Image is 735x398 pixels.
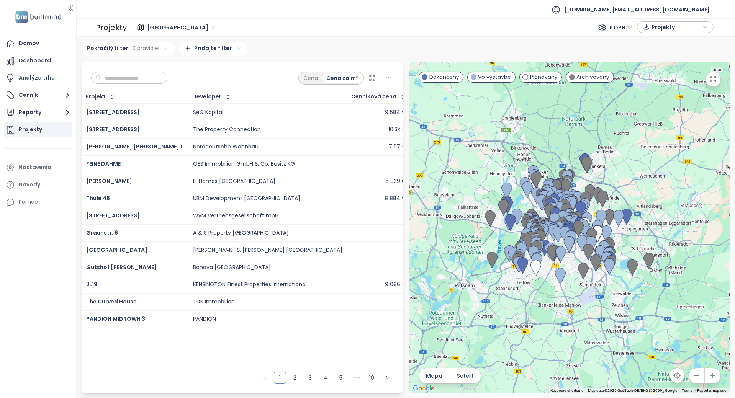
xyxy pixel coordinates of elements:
div: Pomoc [4,194,72,210]
div: Cena [300,73,322,83]
div: SeG Kapital [193,109,223,116]
div: E-Homes [GEOGRAPHIC_DATA] [193,178,275,185]
div: 9 086 € [385,281,406,288]
span: Map data ©2025 GeoBasis-DE/BKG (©2009), Google [588,388,678,393]
a: [GEOGRAPHIC_DATA] [86,246,147,254]
div: Cenníková cena [352,94,397,99]
span: Satelit [457,372,474,380]
img: Google [411,383,436,393]
div: KENSINGTON Finest Properties International [193,281,307,288]
div: Bonava [GEOGRAPHIC_DATA] [193,264,271,271]
span: ••• [350,372,363,384]
span: JL19 [86,281,97,288]
a: Graunstr. 6 [86,229,118,237]
a: The Curved House [86,298,137,305]
div: TDK Immobilien [193,298,235,305]
button: right [381,372,393,384]
a: Terms (opens in new tab) [682,388,693,393]
span: Archivovaný [577,73,610,81]
a: Návody [4,177,72,192]
button: Cenník [4,88,72,103]
a: Gutshof [PERSON_NAME] [86,263,157,271]
span: Mapa [426,372,442,380]
span: Dokončený [429,73,459,81]
li: 2 [289,372,301,384]
button: Keyboard shortcuts [551,388,584,393]
div: PANDION [193,316,216,323]
div: Developer [193,94,222,99]
div: Pomoc [19,197,38,207]
div: Norddeutsche Wohnbau [193,144,259,150]
a: Report a map error [697,388,728,393]
div: button [641,21,709,33]
span: S DPH [609,22,632,33]
a: Domov [4,36,72,51]
span: left [262,375,267,380]
button: left [259,372,271,384]
div: Projekt [86,94,106,99]
div: A & S Property [GEOGRAPHIC_DATA] [193,230,289,237]
img: logo [13,9,64,25]
div: The Property Connection [193,126,261,133]
li: 1 [274,372,286,384]
button: Mapa [419,368,450,383]
a: 4 [320,372,332,383]
div: Pridajte filter [179,42,247,56]
a: [PERSON_NAME] [PERSON_NAME] I. [86,143,183,150]
div: Dashboard [19,56,51,65]
a: 19 [366,372,378,383]
span: [DOMAIN_NAME][EMAIL_ADDRESS][DOMAIN_NAME] [565,0,710,19]
div: [PERSON_NAME] & [PERSON_NAME] [GEOGRAPHIC_DATA] [193,247,342,254]
a: 2 [290,372,301,383]
div: Projekty [96,20,127,35]
a: Thule 48 [86,194,110,202]
a: [STREET_ADDRESS] [86,212,140,219]
div: WvM Vertriebsgesellschaft mbH [193,212,278,219]
span: FEINE DAHME [86,160,121,168]
a: PANDION MIDTOWN 3 [86,315,145,323]
li: 5 [335,372,347,384]
span: right [385,375,390,380]
a: 3 [305,372,316,383]
a: [STREET_ADDRESS] [86,126,140,133]
a: Analýza trhu [4,70,72,86]
span: Vo výstavbe [478,73,511,81]
a: Nastavenia [4,160,72,175]
a: [PERSON_NAME] [86,177,132,185]
div: 7 117 € [389,144,406,150]
div: Domov [19,39,39,48]
span: 0 pravidiel [133,44,160,52]
div: 5 039 € [386,178,406,185]
div: Nastavenia [19,163,51,172]
a: [STREET_ADDRESS] [86,108,140,116]
div: 8 884 € [385,195,406,202]
a: 5 [336,372,347,383]
div: Pokročilý filter [82,42,175,56]
div: 9 584 € [385,109,406,116]
div: OES Immobilien GmbH & Co. Besitz KG [193,161,295,168]
div: Analýza trhu [19,73,55,83]
button: Satelit [450,368,481,383]
div: Projekty [19,125,42,134]
button: Reporty [4,105,72,120]
span: Plánovaný [530,73,558,81]
span: Berlin [147,22,215,33]
a: Projekty [4,122,72,137]
div: 10.3k € [388,126,406,133]
div: Cena za m² [322,73,363,83]
li: Nasledujúca strana [381,372,393,384]
div: UBM Development [GEOGRAPHIC_DATA] [193,195,300,202]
